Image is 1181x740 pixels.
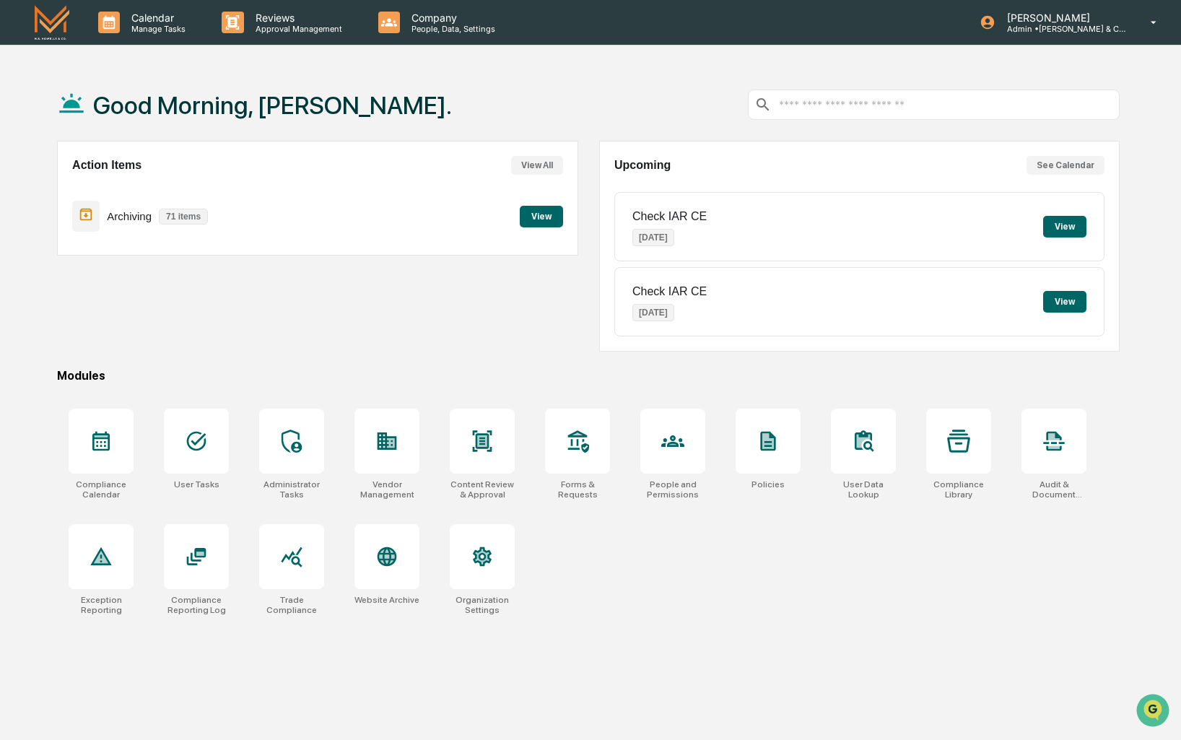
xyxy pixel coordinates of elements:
iframe: Open customer support [1135,692,1174,731]
div: Website Archive [354,595,419,605]
div: Exception Reporting [69,595,134,615]
div: Content Review & Approval [450,479,515,500]
span: Preclearance [29,181,93,196]
div: We're available if you need us! [49,124,183,136]
p: Company [400,12,502,24]
p: Check IAR CE [632,210,707,223]
a: 🗄️Attestations [99,175,185,201]
p: [PERSON_NAME] [995,12,1130,24]
img: 1746055101610-c473b297-6a78-478c-a979-82029cc54cd1 [14,110,40,136]
div: Trade Compliance [259,595,324,615]
p: [DATE] [632,229,674,246]
button: View All [511,156,563,175]
div: Start new chat [49,110,237,124]
div: User Data Lookup [831,479,896,500]
div: 🖐️ [14,183,26,194]
button: View [1043,216,1086,238]
p: [DATE] [632,304,674,321]
h2: Action Items [72,159,141,172]
p: Approval Management [244,24,349,34]
div: Compliance Calendar [69,479,134,500]
a: 🔎Data Lookup [9,203,97,229]
div: Administrator Tasks [259,479,324,500]
button: Start new chat [245,114,263,131]
div: 🗄️ [105,183,116,194]
div: Audit & Document Logs [1021,479,1086,500]
a: Powered byPylon [102,243,175,255]
div: Compliance Library [926,479,991,500]
div: 🔎 [14,210,26,222]
span: Attestations [119,181,179,196]
p: Calendar [120,12,193,24]
div: Compliance Reporting Log [164,595,229,615]
button: View [520,206,563,227]
p: Check IAR CE [632,285,707,298]
div: Vendor Management [354,479,419,500]
p: How can we help? [14,30,263,53]
button: See Calendar [1027,156,1104,175]
p: Reviews [244,12,349,24]
div: Forms & Requests [545,479,610,500]
a: 🖐️Preclearance [9,175,99,201]
button: View [1043,291,1086,313]
div: People and Permissions [640,479,705,500]
img: logo [35,5,69,39]
p: People, Data, Settings [400,24,502,34]
h1: Good Morning, [PERSON_NAME]. [93,91,452,120]
p: Archiving [107,210,152,222]
div: User Tasks [174,479,219,489]
h2: Upcoming [614,159,671,172]
p: 71 items [159,209,208,225]
span: Pylon [144,244,175,255]
div: Policies [751,479,785,489]
a: View [520,209,563,222]
span: Data Lookup [29,209,91,223]
p: Manage Tasks [120,24,193,34]
p: Admin • [PERSON_NAME] & Co. - BD [995,24,1130,34]
div: Organization Settings [450,595,515,615]
div: Modules [57,369,1120,383]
